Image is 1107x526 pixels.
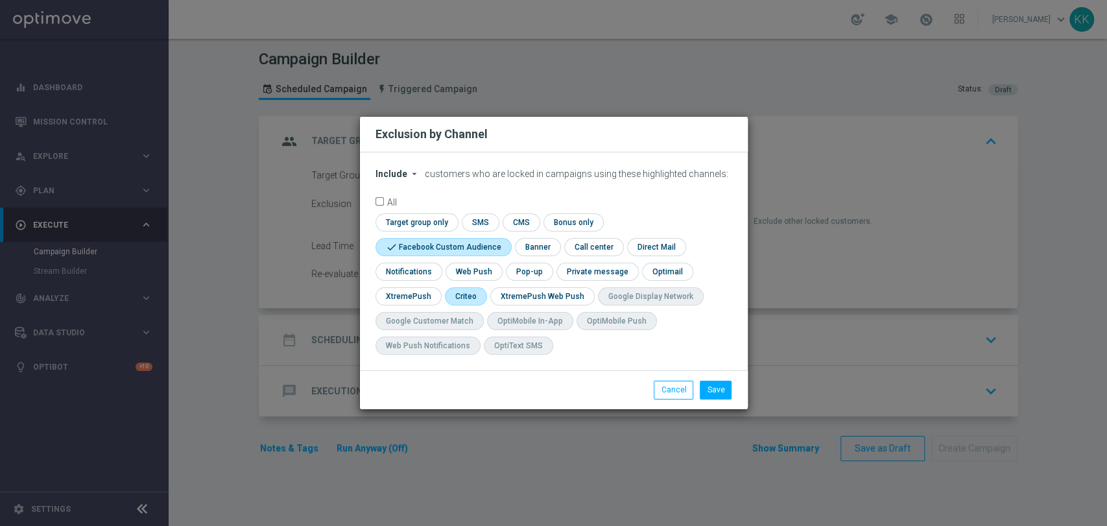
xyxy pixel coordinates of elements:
[375,169,423,180] button: Include arrow_drop_down
[386,316,473,327] div: Google Customer Match
[587,316,647,327] div: OptiMobile Push
[375,169,407,179] span: Include
[700,381,732,399] button: Save
[375,126,488,142] h2: Exclusion by Channel
[409,169,420,179] i: arrow_drop_down
[608,291,693,302] div: Google Display Network
[497,316,563,327] div: OptiMobile In-App
[386,341,470,352] div: Web Push Notifications
[494,341,543,352] div: OptiText SMS
[387,197,397,206] label: All
[654,381,693,399] button: Cancel
[375,169,732,180] div: customers who are locked in campaigns using these highlighted channels:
